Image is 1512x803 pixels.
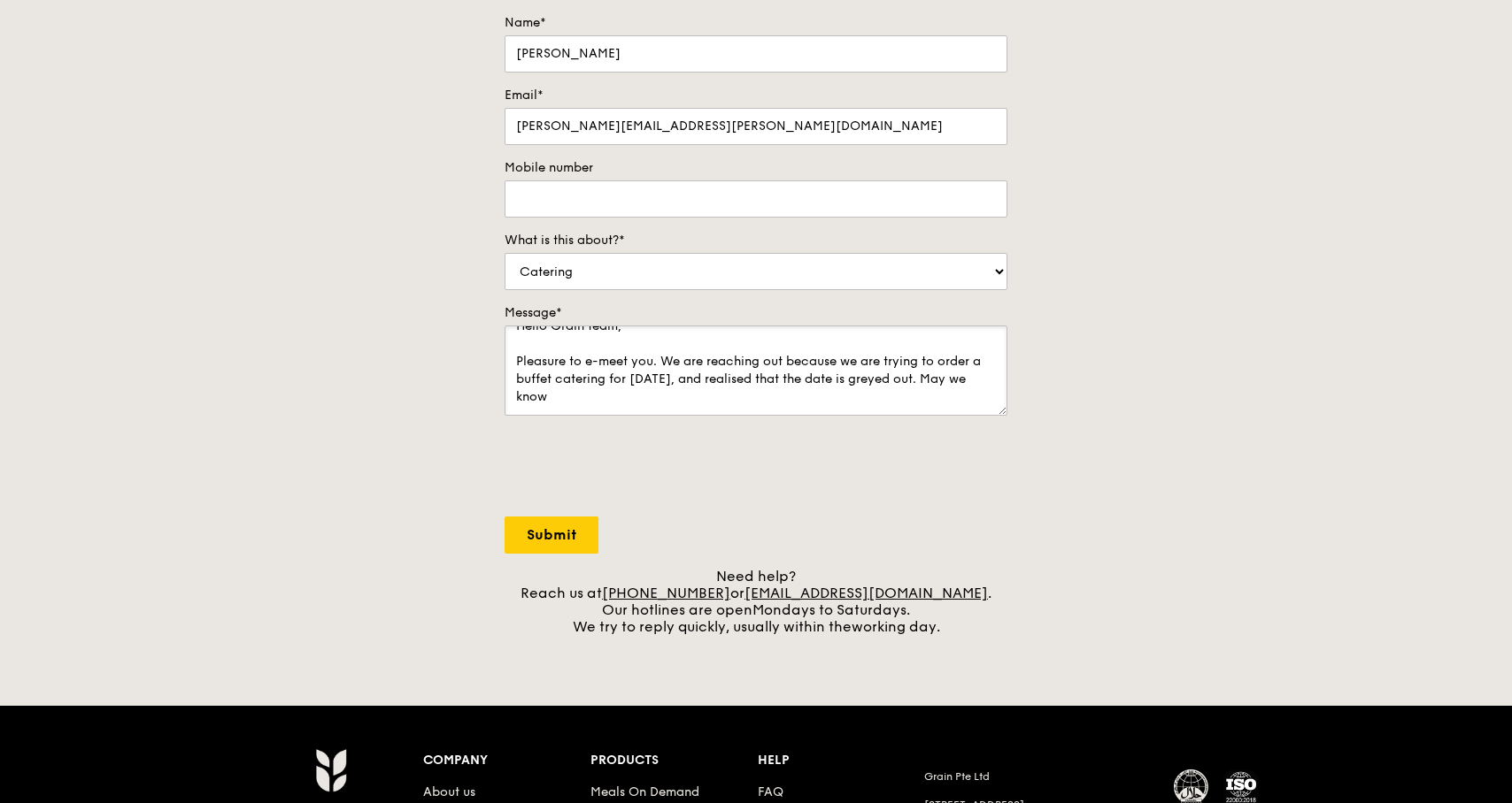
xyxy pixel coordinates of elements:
[505,159,1007,177] label: Mobile number
[505,87,1007,104] label: Email*
[744,585,988,601] a: [EMAIL_ADDRESS][DOMAIN_NAME]
[423,784,475,799] a: About us
[505,568,1007,635] div: Need help? Reach us at or . Our hotlines are open We try to reply quickly, usually within the
[852,618,940,635] span: working day.
[505,14,1007,32] label: Name*
[752,601,910,618] span: Mondays to Saturdays.
[924,769,1153,784] div: Grain Pte Ltd
[758,784,783,799] a: FAQ
[505,304,1007,322] label: Message*
[505,232,1007,249] label: What is this about?*
[590,748,758,773] div: Products
[423,748,590,773] div: Company
[602,585,730,601] a: [PHONE_NUMBER]
[590,784,699,799] a: Meals On Demand
[315,748,346,792] img: Grain
[505,433,774,502] iframe: reCAPTCHA
[758,748,925,773] div: Help
[505,516,598,554] input: Submit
